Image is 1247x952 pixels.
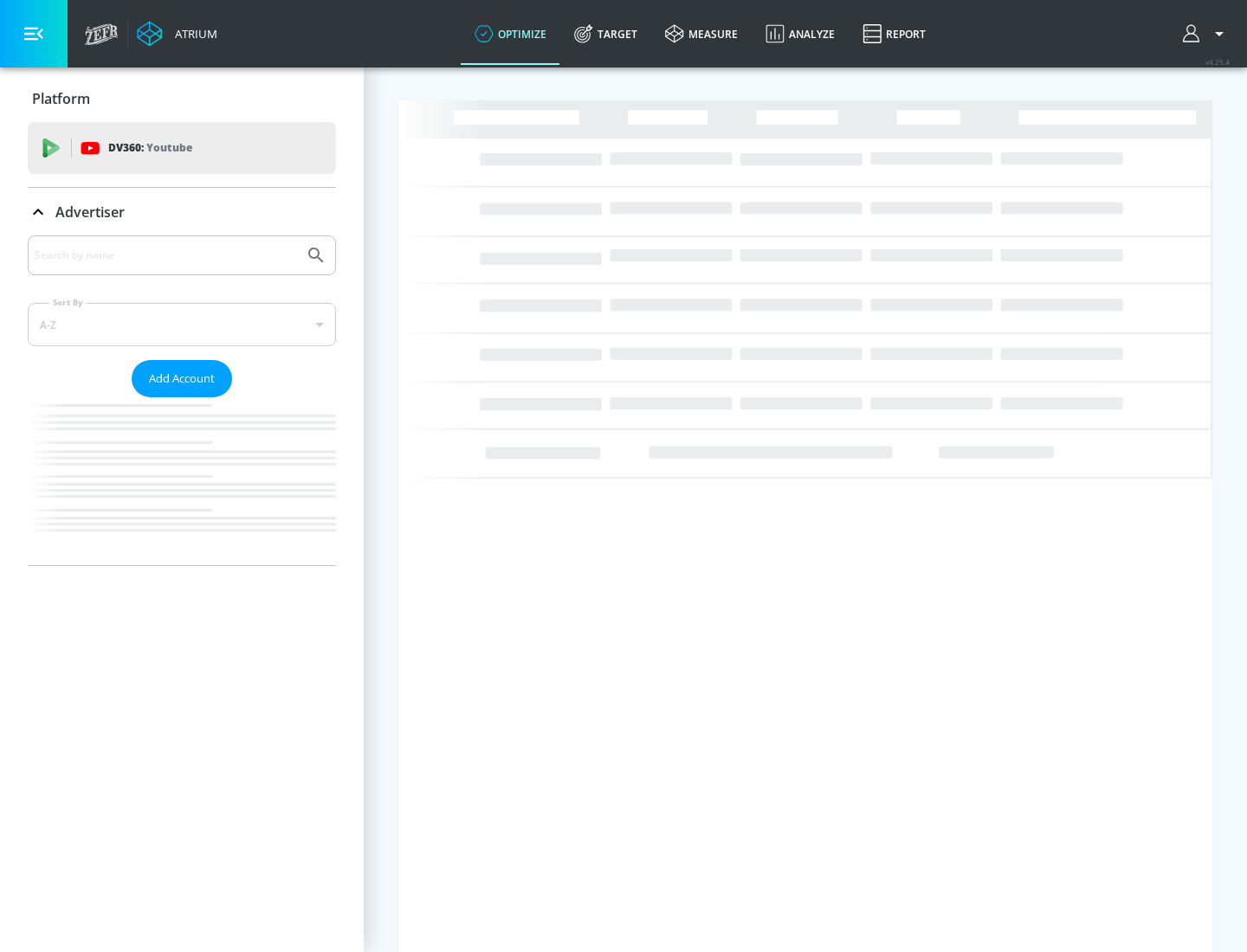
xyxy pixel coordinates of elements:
div: Advertiser [28,235,336,565]
a: Analyze [752,3,849,65]
span: v 4.25.4 [1205,57,1230,67]
button: Add Account [132,360,232,397]
a: optimize [461,3,560,65]
div: Platform [28,74,336,123]
p: Platform [32,89,90,108]
a: Target [560,3,651,65]
label: Sort By [49,297,87,308]
div: Advertiser [28,188,336,236]
div: Atrium [168,26,217,42]
nav: list of Advertiser [28,397,336,565]
span: Add Account [149,369,215,389]
p: Youtube [146,138,192,157]
p: DV360: [108,138,192,158]
a: measure [651,3,752,65]
div: A-Z [28,303,336,346]
a: Atrium [137,21,217,47]
div: DV360: Youtube [28,122,336,174]
a: Report [849,3,940,65]
p: Advertiser [55,203,125,222]
input: Search by name [35,244,297,267]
